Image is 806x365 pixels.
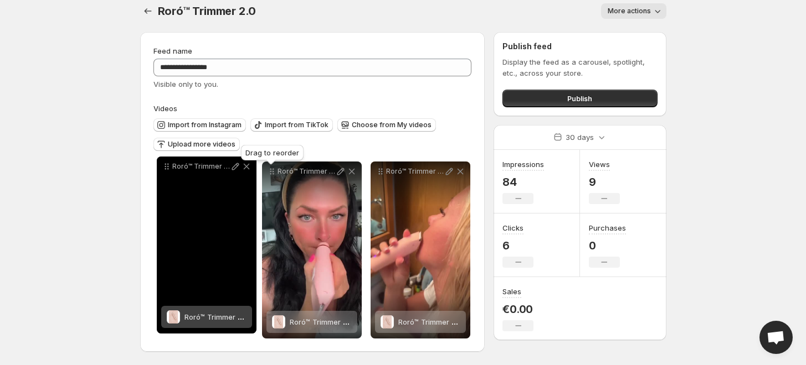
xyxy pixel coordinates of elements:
[502,56,657,79] p: Display the feed as a carousel, spotlight, etc., across your store.
[502,159,544,170] h3: Impressions
[502,222,523,233] h3: Clicks
[140,3,156,19] button: Settings
[153,80,218,88] span: Visible only to you.
[172,162,230,171] p: Roró™ Trimmer 2.0
[250,118,333,132] button: Import from TikTok
[184,312,249,321] span: Roró™ Trimmer 2.0
[567,93,592,104] span: Publish
[502,303,533,316] p: €0.00
[153,138,240,151] button: Upload more videos
[589,159,610,170] h3: Views
[265,121,328,129] span: Import from TikTok
[502,175,544,189] p: 84
[589,175,620,189] p: 9
[608,7,651,15] span: More actions
[168,121,242,129] span: Import from Instagram
[153,46,192,55] span: Feed name
[566,132,594,143] p: 30 days
[371,161,470,338] div: Roró™ Trimmer 2.0Roró™ Trimmer 2.0Roró™ Trimmer 2.0
[502,41,657,52] h2: Publish feed
[502,239,533,252] p: 6
[290,317,354,326] span: Roró™ Trimmer 2.0
[168,140,235,149] span: Upload more videos
[153,104,177,113] span: Videos
[386,167,444,176] p: Roró™ Trimmer 2.0
[352,121,432,129] span: Choose from My videos
[262,161,362,338] div: Roró™ Trimmer 2.0Roró™ Trimmer 2.0Roró™ Trimmer 2.0
[589,222,626,233] h3: Purchases
[153,118,246,132] button: Import from Instagram
[502,90,657,107] button: Publish
[759,321,793,354] a: Open chat
[337,118,436,132] button: Choose from My videos
[157,157,256,333] div: Roró™ Trimmer 2.0Roró™ Trimmer 2.0Roró™ Trimmer 2.0
[601,3,666,19] button: More actions
[589,239,626,252] p: 0
[158,4,256,18] span: Roró™ Trimmer 2.0
[502,286,521,297] h3: Sales
[278,167,335,176] p: Roró™ Trimmer 2.0
[398,317,463,326] span: Roró™ Trimmer 2.0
